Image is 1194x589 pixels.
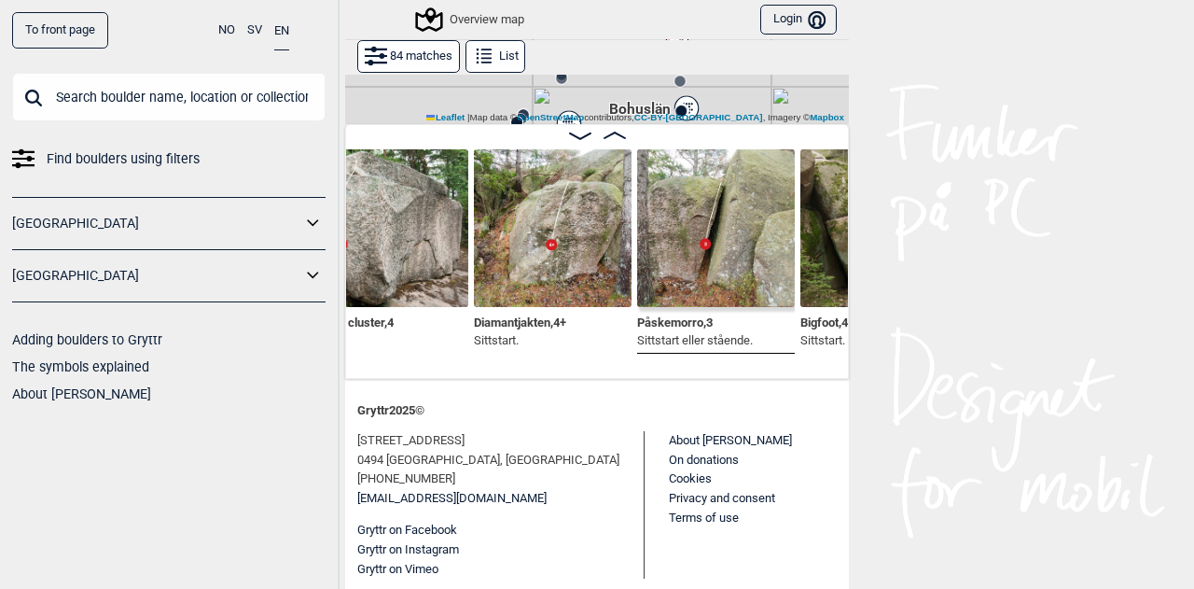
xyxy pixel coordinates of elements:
[669,433,792,447] a: About [PERSON_NAME]
[637,312,713,330] span: Påskemorro , 3
[311,149,468,307] img: Candy cluster 190624
[357,391,837,431] div: Gryttr 2025 ©
[517,112,584,122] a: OpenStreetMap
[634,112,763,122] a: CC-BY-[GEOGRAPHIC_DATA]
[47,146,200,173] span: Find boulders using filters
[357,540,459,560] button: Gryttr on Instagram
[357,451,619,470] span: 0494 [GEOGRAPHIC_DATA], [GEOGRAPHIC_DATA]
[357,521,457,540] button: Gryttr on Facebook
[418,8,524,31] div: Overview map
[634,81,646,92] div: Bohuslän
[800,331,854,350] p: Sittstart.
[426,112,465,122] a: Leaflet
[247,12,262,49] button: SV
[669,471,712,485] a: Cookies
[669,453,739,467] a: On donations
[810,112,844,122] a: Mapbox
[800,149,958,307] img: Bigfoot 200809
[12,386,151,401] a: About [PERSON_NAME]
[474,331,566,350] p: Sittstart.
[12,12,108,49] a: To front page
[12,262,301,289] a: [GEOGRAPHIC_DATA]
[12,332,162,347] a: Adding boulders to Gryttr
[311,312,394,330] span: Candy cluster , 4
[467,112,470,122] span: |
[800,312,854,330] span: Bigfoot , 4+
[669,511,739,525] a: Terms of use
[357,40,460,73] button: 84 matches
[274,12,289,50] button: EN
[760,5,837,35] button: Login
[357,560,438,580] button: Gryttr on Vimeo
[637,331,753,350] p: Sittstart eller stående.
[637,149,795,307] img: Paskemorro
[218,12,235,49] button: NO
[465,40,525,73] button: List
[357,470,455,489] span: [PHONE_NUMBER]
[474,149,632,307] img: Diamantjakten
[12,210,301,237] a: [GEOGRAPHIC_DATA]
[357,431,465,451] span: [STREET_ADDRESS]
[422,111,849,124] div: Map data © contributors, , Imagery ©
[12,359,149,374] a: The symbols explained
[357,489,547,509] a: [EMAIL_ADDRESS][DOMAIN_NAME]
[669,491,775,505] a: Privacy and consent
[474,312,566,330] span: Diamantjakten , 4+
[12,73,326,121] input: Search boulder name, location or collection
[12,146,326,173] a: Find boulders using filters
